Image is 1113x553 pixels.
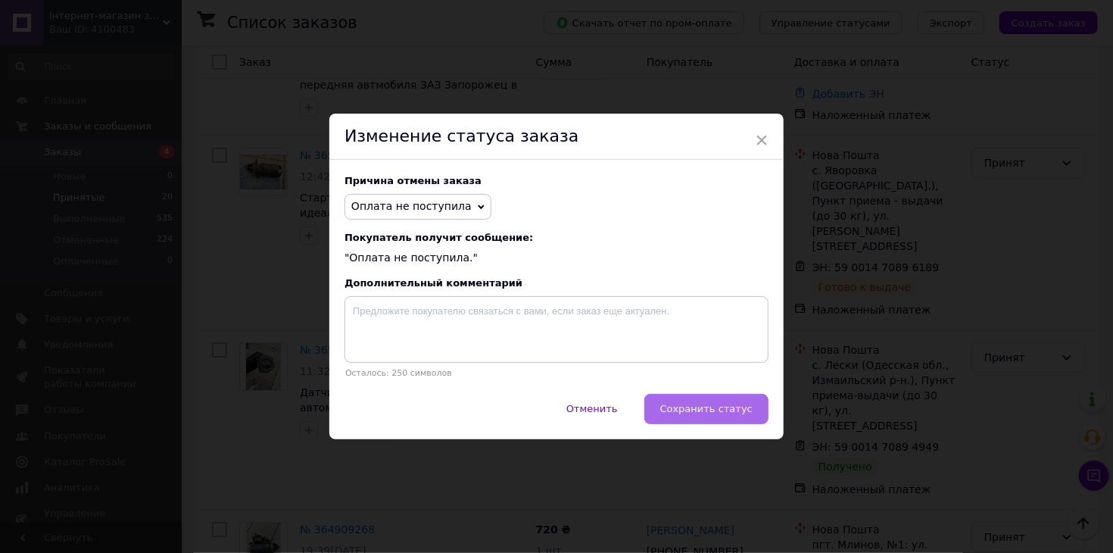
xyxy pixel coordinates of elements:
div: Дополнительный комментарий [344,277,768,289]
div: Причина отмены заказа [344,175,768,186]
span: Оплата не поступила [351,200,472,212]
div: Изменение статуса заказа [329,114,784,160]
button: Отменить [550,394,634,424]
span: × [755,127,768,153]
div: "Оплата не поступила." [344,232,768,266]
span: Отменить [566,403,618,414]
span: Покупатель получит сообщение: [344,232,768,243]
button: Сохранить статус [644,394,768,424]
p: Осталось: 250 символов [344,368,768,378]
span: Сохранить статус [660,403,753,414]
